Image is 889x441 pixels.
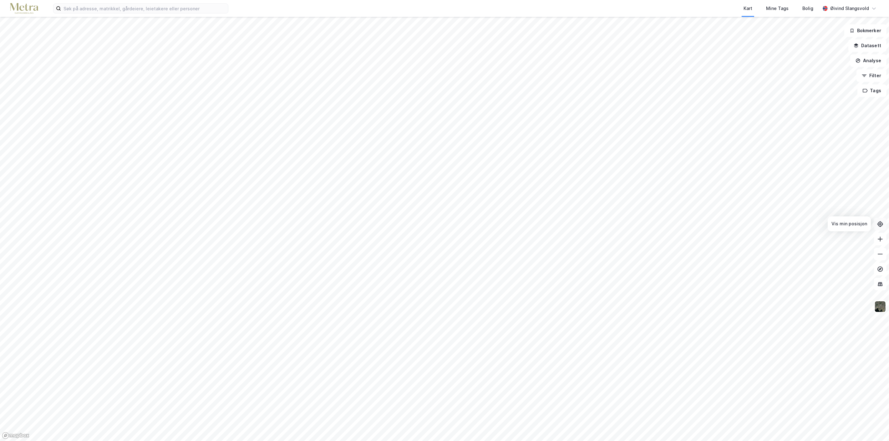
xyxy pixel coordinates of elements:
[874,301,886,313] img: 9k=
[858,411,889,441] div: Kontrollprogram for chat
[856,69,886,82] button: Filter
[61,4,228,13] input: Søk på adresse, matrikkel, gårdeiere, leietakere eller personer
[830,5,869,12] div: Øivind Slangsvold
[802,5,813,12] div: Bolig
[850,54,886,67] button: Analyse
[858,411,889,441] iframe: Chat Widget
[857,84,886,97] button: Tags
[844,24,886,37] button: Bokmerker
[766,5,789,12] div: Mine Tags
[848,39,886,52] button: Datasett
[2,432,29,439] a: Mapbox homepage
[744,5,752,12] div: Kart
[10,3,38,14] img: metra-logo.256734c3b2bbffee19d4.png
